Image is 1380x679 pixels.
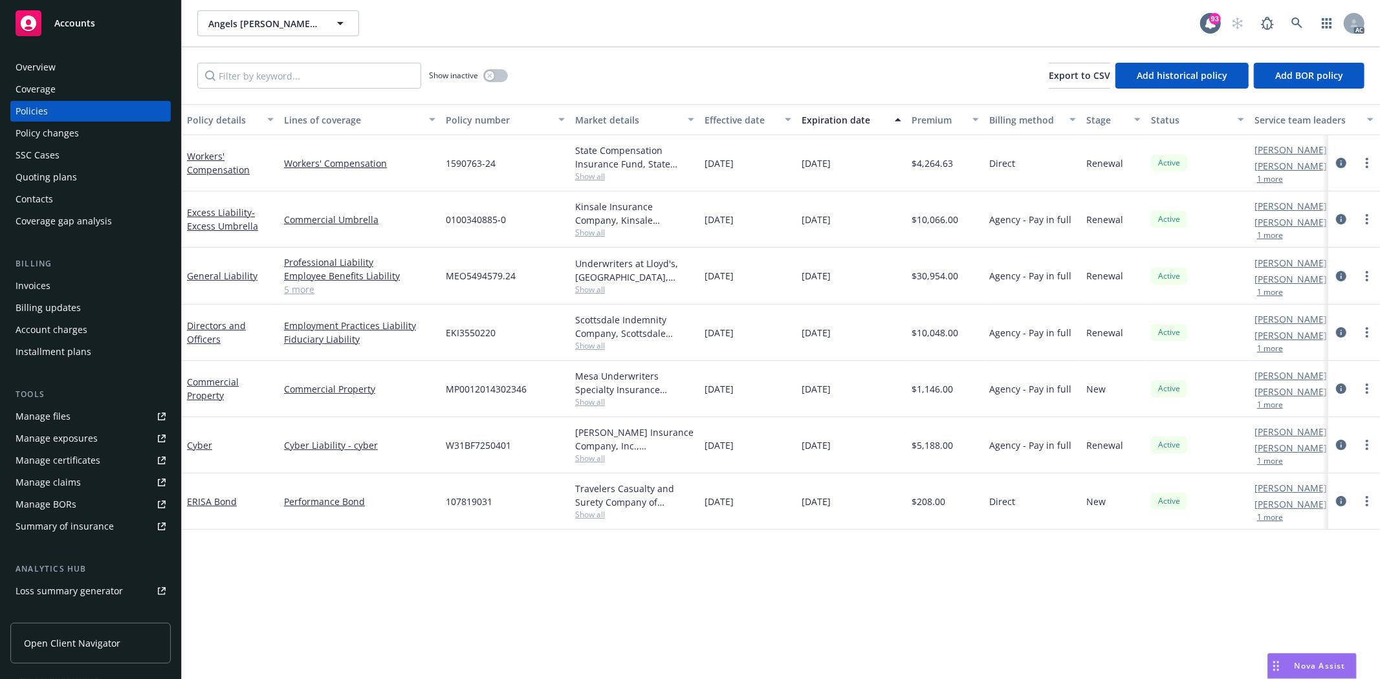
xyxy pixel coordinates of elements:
[16,123,79,144] div: Policy changes
[575,453,694,464] span: Show all
[705,113,777,127] div: Effective date
[10,123,171,144] a: Policy changes
[446,326,496,339] span: EKI3550220
[1267,653,1357,679] button: Nova Assist
[575,284,694,295] span: Show all
[1284,10,1310,36] a: Search
[197,10,359,36] button: Angels [PERSON_NAME] Family Agency
[10,101,171,122] a: Policies
[705,269,734,283] span: [DATE]
[705,382,734,396] span: [DATE]
[16,494,76,515] div: Manage BORs
[187,150,250,176] a: Workers' Compensation
[10,563,171,576] div: Analytics hub
[284,319,435,332] a: Employment Practices Liability
[446,269,516,283] span: MEO5494579.24
[10,189,171,210] a: Contacts
[705,213,734,226] span: [DATE]
[912,495,945,508] span: $208.00
[912,213,958,226] span: $10,066.00
[10,428,171,449] a: Manage exposures
[1049,69,1110,81] span: Export to CSV
[705,438,734,452] span: [DATE]
[1156,495,1182,507] span: Active
[1254,159,1327,173] a: [PERSON_NAME]
[1333,325,1349,340] a: circleInformation
[16,275,50,296] div: Invoices
[575,369,694,396] div: Mesa Underwriters Specialty Insurance Company, Selective Insurance Group, RT Specialty Insurance ...
[912,156,953,170] span: $4,264.63
[705,495,734,508] span: [DATE]
[16,57,56,78] div: Overview
[802,495,831,508] span: [DATE]
[446,156,496,170] span: 1590763-24
[575,396,694,407] span: Show all
[1254,312,1327,326] a: [PERSON_NAME]
[1359,325,1375,340] a: more
[1156,439,1182,451] span: Active
[575,257,694,284] div: Underwriters at Lloyd's, [GEOGRAPHIC_DATA], [PERSON_NAME] of [GEOGRAPHIC_DATA], RT Specialty Insu...
[1254,199,1327,213] a: [PERSON_NAME]
[16,297,81,318] div: Billing updates
[1257,401,1283,409] button: 1 more
[10,297,171,318] a: Billing updates
[10,257,171,270] div: Billing
[1254,63,1364,89] button: Add BOR policy
[284,255,435,269] a: Professional Liability
[802,438,831,452] span: [DATE]
[10,341,171,362] a: Installment plans
[187,439,212,451] a: Cyber
[575,426,694,453] div: [PERSON_NAME] Insurance Company, Inc., [PERSON_NAME] Group
[575,482,694,509] div: Travelers Casualty and Surety Company of America, Travelers Insurance
[10,5,171,41] a: Accounts
[1156,327,1182,338] span: Active
[284,438,435,452] a: Cyber Liability - cyber
[1086,156,1123,170] span: Renewal
[1086,438,1123,452] span: Renewal
[796,104,906,135] button: Expiration date
[1359,437,1375,453] a: more
[1254,256,1327,270] a: [PERSON_NAME]
[984,104,1081,135] button: Billing method
[16,189,53,210] div: Contacts
[1268,654,1284,678] div: Drag to move
[802,213,831,226] span: [DATE]
[54,18,95,28] span: Accounts
[1257,457,1283,465] button: 1 more
[989,382,1071,396] span: Agency - Pay in full
[802,326,831,339] span: [DATE]
[912,326,958,339] span: $10,048.00
[1254,481,1327,495] a: [PERSON_NAME]
[10,211,171,232] a: Coverage gap analysis
[1146,104,1249,135] button: Status
[802,382,831,396] span: [DATE]
[1209,13,1221,25] div: 93
[1086,213,1123,226] span: Renewal
[16,319,87,340] div: Account charges
[16,472,81,493] div: Manage claims
[1257,175,1283,183] button: 1 more
[989,495,1015,508] span: Direct
[1275,69,1343,81] span: Add BOR policy
[699,104,796,135] button: Effective date
[1254,10,1280,36] a: Report a Bug
[705,156,734,170] span: [DATE]
[989,213,1071,226] span: Agency - Pay in full
[912,269,958,283] span: $30,954.00
[1333,268,1349,284] a: circleInformation
[1254,143,1327,156] a: [PERSON_NAME]
[1156,270,1182,282] span: Active
[575,227,694,238] span: Show all
[1137,69,1227,81] span: Add historical policy
[989,269,1071,283] span: Agency - Pay in full
[10,472,171,493] a: Manage claims
[284,113,421,127] div: Lines of coverage
[1359,493,1375,509] a: more
[1257,513,1283,521] button: 1 more
[1254,369,1327,382] a: [PERSON_NAME]
[1086,382,1106,396] span: New
[429,70,478,81] span: Show inactive
[1049,63,1110,89] button: Export to CSV
[1333,437,1349,453] a: circleInformation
